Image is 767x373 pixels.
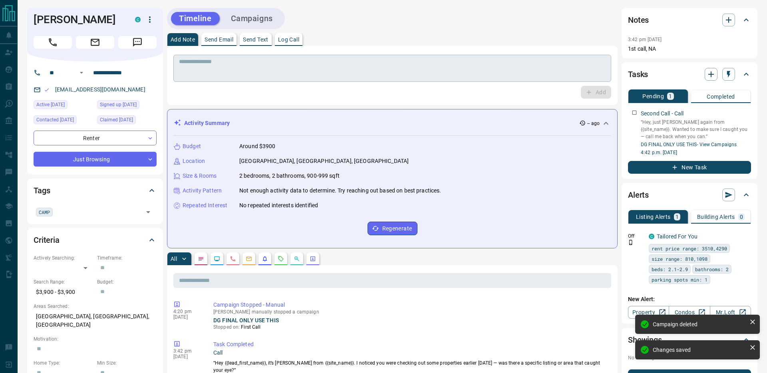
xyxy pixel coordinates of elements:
button: Open [77,68,86,77]
p: Areas Searched: [34,303,157,310]
p: Search Range: [34,278,93,286]
p: Repeated Interest [183,201,227,210]
h2: Criteria [34,234,60,246]
span: bathrooms: 2 [695,265,729,273]
p: 2 bedrooms, 2 bathrooms, 900-999 sqft [239,172,340,180]
p: Log Call [278,37,299,42]
button: Regenerate [368,222,417,235]
div: Campaign deleted [653,321,746,327]
div: Mon Oct 06 2025 [97,115,157,127]
p: [GEOGRAPHIC_DATA], [GEOGRAPHIC_DATA], [GEOGRAPHIC_DATA] [239,157,409,165]
a: [EMAIL_ADDRESS][DOMAIN_NAME] [55,86,145,93]
p: Actively Searching: [34,254,93,262]
span: beds: 2.1-2.9 [652,265,688,273]
p: Activity Pattern [183,186,222,195]
svg: Listing Alerts [262,256,268,262]
p: Listing Alerts [636,214,671,220]
p: Location [183,157,205,165]
p: Off [628,232,644,240]
span: size range: 810,1098 [652,255,707,263]
div: Criteria [34,230,157,250]
div: Tasks [628,65,751,84]
h1: [PERSON_NAME] [34,13,123,26]
p: 1 [676,214,679,220]
p: Home Type: [34,359,93,367]
div: Renter [34,131,157,145]
p: 3:42 pm [173,348,201,354]
p: All [171,256,177,262]
div: Notes [628,10,751,30]
p: “Hey, just [PERSON_NAME] again from {{site_name}}. Wanted to make sure I caught you — call me bac... [641,119,751,140]
h2: Notes [628,14,649,26]
p: Timeframe: [97,254,157,262]
svg: Push Notification Only [628,240,634,245]
div: Mon Oct 06 2025 [34,100,93,111]
p: [DATE] [173,314,201,320]
p: Add Note [171,37,195,42]
span: Claimed [DATE] [100,116,133,124]
span: Message [118,36,157,49]
p: [PERSON_NAME] manually stopped a campaign [213,309,608,315]
p: 3:42 pm [DATE] [628,37,662,42]
p: Motivation: [34,335,157,343]
button: Timeline [171,12,220,25]
svg: Agent Actions [310,256,316,262]
p: 4:20 pm [173,309,201,314]
p: 1st call, NA [628,45,751,53]
p: Activity Summary [184,119,230,127]
div: Tags [34,181,157,200]
p: 1 [669,93,672,99]
h2: Tasks [628,68,648,81]
p: Send Email [205,37,233,42]
p: Around $3900 [239,142,276,151]
span: CAMP [39,208,50,216]
p: No showings booked [628,354,751,361]
div: Changes saved [653,347,746,353]
span: Signed up [DATE] [100,101,137,109]
p: -- ago [587,120,600,127]
p: Size & Rooms [183,172,217,180]
svg: Lead Browsing Activity [214,256,220,262]
div: Showings [628,330,751,349]
a: Mr.Loft [710,306,751,319]
span: Active [DATE] [36,101,65,109]
div: Activity Summary-- ago [174,116,611,131]
p: No repeated interests identified [239,201,318,210]
div: condos.ca [135,17,141,22]
span: parking spots min: 1 [652,276,707,284]
p: [GEOGRAPHIC_DATA], [GEOGRAPHIC_DATA], [GEOGRAPHIC_DATA] [34,310,157,331]
div: condos.ca [649,234,654,239]
p: Budget: [97,278,157,286]
svg: Emails [246,256,252,262]
p: Completed [707,94,735,99]
p: Min Size: [97,359,157,367]
h2: Alerts [628,188,649,201]
div: Alerts [628,185,751,204]
span: Call [34,36,72,49]
p: 4:42 p.m. [DATE] [641,149,751,156]
button: New Task [628,161,751,174]
p: $3,900 - $3,900 [34,286,93,299]
span: rent price range: 3510,4290 [652,244,727,252]
p: Call [213,349,608,357]
p: New Alert: [628,295,751,304]
svg: Requests [278,256,284,262]
a: Condos [669,306,710,319]
button: Campaigns [223,12,281,25]
h2: Showings [628,333,662,346]
svg: Calls [230,256,236,262]
svg: Opportunities [294,256,300,262]
p: Task Completed [213,340,608,349]
p: Stopped on: [213,323,608,331]
p: Second Call - Call [641,109,684,118]
p: Pending [642,93,664,99]
p: Building Alerts [697,214,735,220]
div: Just Browsing [34,152,157,167]
p: Not enough activity data to determine. Try reaching out based on best practices. [239,186,441,195]
p: 0 [740,214,743,220]
a: Property [628,306,669,319]
span: First Call [241,324,260,330]
div: Mon Oct 06 2025 [97,100,157,111]
svg: Email Valid [44,87,50,93]
a: DG FINAL ONLY USE THIS- View Campaigns [641,142,737,147]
